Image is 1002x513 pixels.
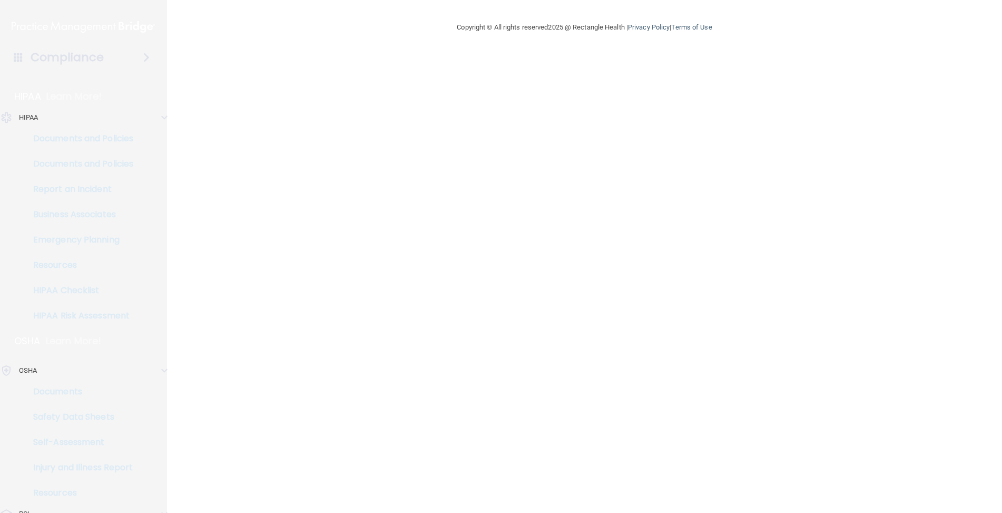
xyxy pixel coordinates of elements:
[46,335,102,347] p: Learn More!
[7,285,151,296] p: HIPAA Checklist
[7,184,151,195] p: Report an Incident
[14,90,41,103] p: HIPAA
[7,235,151,245] p: Emergency Planning
[7,462,151,473] p: Injury and Illness Report
[628,23,670,31] a: Privacy Policy
[7,133,151,144] p: Documents and Policies
[7,260,151,270] p: Resources
[7,311,151,321] p: HIPAA Risk Assessment
[7,412,151,422] p: Safety Data Sheets
[19,364,37,377] p: OSHA
[19,111,38,124] p: HIPAA
[31,50,104,65] h4: Compliance
[671,23,712,31] a: Terms of Use
[392,11,777,44] div: Copyright © All rights reserved 2025 @ Rectangle Health | |
[7,159,151,169] p: Documents and Policies
[7,386,151,397] p: Documents
[46,90,102,103] p: Learn More!
[14,335,41,347] p: OSHA
[7,209,151,220] p: Business Associates
[7,488,151,498] p: Resources
[12,16,155,37] img: PMB logo
[7,437,151,448] p: Self-Assessment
